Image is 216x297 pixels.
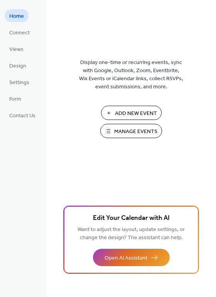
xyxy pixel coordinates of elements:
a: Settings [5,76,34,88]
span: Want to adjust the layout, update settings, or change the design? The assistant can help. [78,224,185,243]
span: Settings [9,79,29,87]
a: Connect [5,26,34,39]
a: Form [5,92,26,105]
a: Design [5,59,31,72]
button: Open AI Assistant [93,249,170,266]
span: Edit Your Calendar with AI [93,213,170,224]
span: Manage Events [114,128,157,136]
span: Contact Us [9,112,35,120]
a: Home [5,9,29,22]
span: Views [9,46,24,54]
span: Add New Event [115,110,157,118]
span: Display one-time or recurring events, sync with Google, Outlook, Zoom, Eventbrite, Wix Events or ... [79,59,183,91]
span: Connect [9,29,30,37]
span: Design [9,62,26,70]
a: Contact Us [5,109,40,121]
a: Views [5,42,28,55]
span: Home [9,12,24,20]
span: Open AI Assistant [105,254,147,262]
span: Form [9,95,21,103]
button: Manage Events [100,124,162,138]
button: Add New Event [101,106,162,120]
